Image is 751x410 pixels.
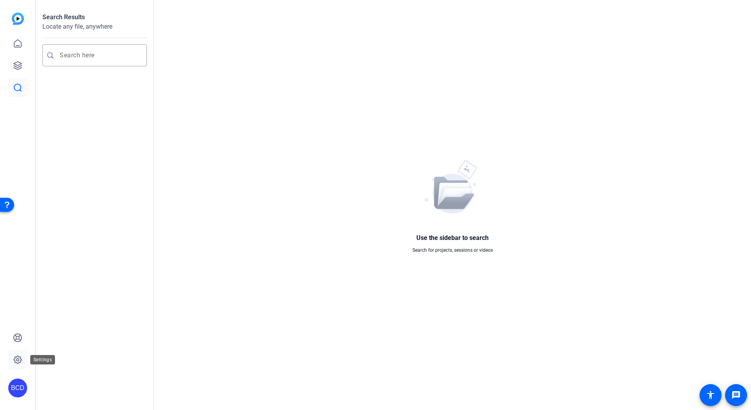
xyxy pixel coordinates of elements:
[42,13,147,22] h1: Search Results
[8,379,27,397] div: BCD
[412,247,493,254] h2: Search for projects, sessions or videos
[424,156,481,214] img: OpenReel Search Placeholder
[60,51,137,60] input: Search here
[30,355,55,364] div: Settings
[731,390,741,400] mat-icon: message
[12,13,24,25] img: blue-gradient.svg
[60,51,141,60] mat-chip-grid: Enter search query
[42,22,147,31] h2: Locate any file, anywhere
[706,390,715,400] mat-icon: accessibility
[412,233,493,243] h1: Use the sidebar to search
